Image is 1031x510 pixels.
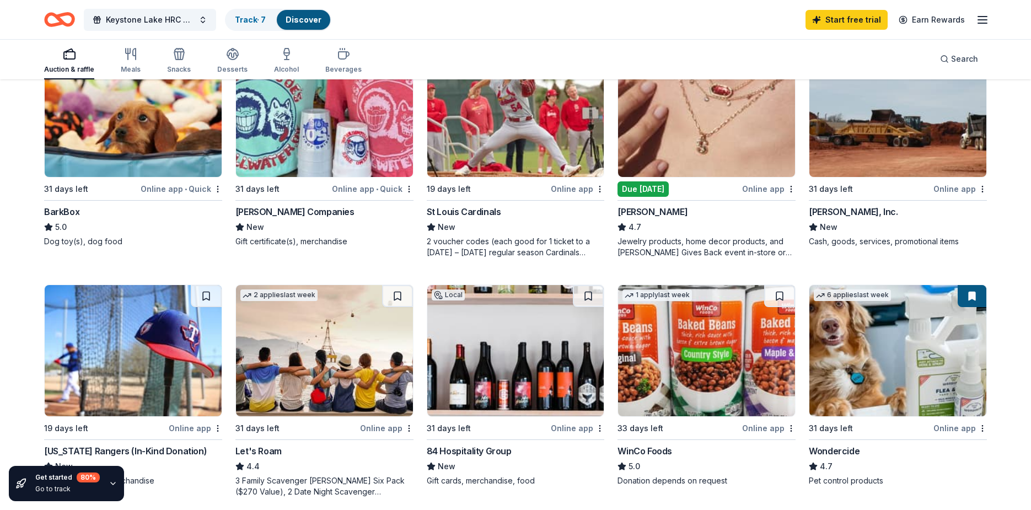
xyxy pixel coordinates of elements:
[820,460,833,473] span: 4.7
[809,236,987,247] div: Cash, goods, services, promotional items
[809,45,987,247] a: Image for Hutton, Inc.Local31 days leftOnline app[PERSON_NAME], Inc.NewCash, goods, services, pro...
[106,13,194,26] span: Keystone Lake HRC Fall [PERSON_NAME] test
[629,221,641,234] span: 4.7
[438,460,455,473] span: New
[617,475,796,486] div: Donation depends on request
[44,284,222,486] a: Image for Texas Rangers (In-Kind Donation)19 days leftOnline app[US_STATE] Rangers (In-Kind Donat...
[235,475,414,497] div: 3 Family Scavenger [PERSON_NAME] Six Pack ($270 Value), 2 Date Night Scavenger [PERSON_NAME] Two ...
[235,45,414,247] a: Image for Stan Clark CompaniesLocal31 days leftOnline app•Quick[PERSON_NAME] CompaniesNewGift cer...
[427,285,604,416] img: Image for 84 Hospitality Group
[618,46,795,177] img: Image for Kendra Scott
[617,236,796,258] div: Jewelry products, home decor products, and [PERSON_NAME] Gives Back event in-store or online (or ...
[820,221,837,234] span: New
[217,65,248,74] div: Desserts
[814,289,891,301] div: 6 applies last week
[933,182,987,196] div: Online app
[286,15,321,24] a: Discover
[618,285,795,416] img: Image for WinCo Foods
[35,473,100,482] div: Get started
[809,205,898,218] div: [PERSON_NAME], Inc.
[427,475,605,486] div: Gift cards, merchandise, food
[235,444,282,458] div: Let's Roam
[617,45,796,258] a: Image for Kendra ScottTop rated10 applieslast weekDue [DATE]Online app[PERSON_NAME]4.7Jewelry pro...
[809,285,986,416] img: Image for Wondercide
[809,475,987,486] div: Pet control products
[141,182,222,196] div: Online app Quick
[892,10,971,30] a: Earn Rewards
[617,181,669,197] div: Due [DATE]
[617,444,672,458] div: WinCo Foods
[235,284,414,497] a: Image for Let's Roam2 applieslast week31 days leftOnline appLet's Roam4.43 Family Scavenger [PERS...
[167,65,191,74] div: Snacks
[617,284,796,486] a: Image for WinCo Foods1 applylast week33 days leftOnline appWinCo Foods5.0Donation depends on request
[427,236,605,258] div: 2 voucher codes (each good for 1 ticket to a [DATE] – [DATE] regular season Cardinals game)
[809,284,987,486] a: Image for Wondercide6 applieslast week31 days leftOnline appWondercide4.7Pet control products
[427,284,605,486] a: Image for 84 Hospitality GroupLocal31 days leftOnline app84 Hospitality GroupNewGift cards, merch...
[225,9,331,31] button: Track· 7Discover
[235,182,280,196] div: 31 days left
[742,421,796,435] div: Online app
[622,289,692,301] div: 1 apply last week
[44,205,79,218] div: BarkBox
[332,182,414,196] div: Online app Quick
[551,182,604,196] div: Online app
[169,421,222,435] div: Online app
[77,473,100,482] div: 80 %
[35,485,100,493] div: Go to track
[274,65,299,74] div: Alcohol
[427,444,512,458] div: 84 Hospitality Group
[44,182,88,196] div: 31 days left
[167,43,191,79] button: Snacks
[44,7,75,33] a: Home
[44,236,222,247] div: Dog toy(s), dog food
[235,205,355,218] div: [PERSON_NAME] Companies
[551,421,604,435] div: Online app
[217,43,248,79] button: Desserts
[236,285,413,416] img: Image for Let's Roam
[427,205,501,218] div: St Louis Cardinals
[629,460,640,473] span: 5.0
[246,460,260,473] span: 4.4
[44,422,88,435] div: 19 days left
[438,221,455,234] span: New
[809,422,853,435] div: 31 days left
[44,444,207,458] div: [US_STATE] Rangers (In-Kind Donation)
[44,43,94,79] button: Auction & raffle
[742,182,796,196] div: Online app
[44,45,222,247] a: Image for BarkBoxTop rated21 applieslast week31 days leftOnline app•QuickBarkBox5.0Dog toy(s), do...
[240,289,318,301] div: 2 applies last week
[274,43,299,79] button: Alcohol
[432,289,465,300] div: Local
[617,422,663,435] div: 33 days left
[427,182,471,196] div: 19 days left
[427,422,471,435] div: 31 days left
[55,221,67,234] span: 5.0
[45,285,222,416] img: Image for Texas Rangers (In-Kind Donation)
[809,444,860,458] div: Wondercide
[325,65,362,74] div: Beverages
[809,182,853,196] div: 31 days left
[360,421,414,435] div: Online app
[427,46,604,177] img: Image for St Louis Cardinals
[931,48,987,70] button: Search
[121,43,141,79] button: Meals
[235,422,280,435] div: 31 days left
[84,9,216,31] button: Keystone Lake HRC Fall [PERSON_NAME] test
[235,236,414,247] div: Gift certificate(s), merchandise
[236,46,413,177] img: Image for Stan Clark Companies
[933,421,987,435] div: Online app
[951,52,978,66] span: Search
[325,43,362,79] button: Beverages
[376,185,378,194] span: •
[185,185,187,194] span: •
[44,65,94,74] div: Auction & raffle
[806,10,888,30] a: Start free trial
[121,65,141,74] div: Meals
[235,15,266,24] a: Track· 7
[617,205,688,218] div: [PERSON_NAME]
[246,221,264,234] span: New
[45,46,222,177] img: Image for BarkBox
[809,46,986,177] img: Image for Hutton, Inc.
[427,45,605,258] a: Image for St Louis Cardinals3 applieslast week19 days leftOnline appSt Louis CardinalsNew2 vouche...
